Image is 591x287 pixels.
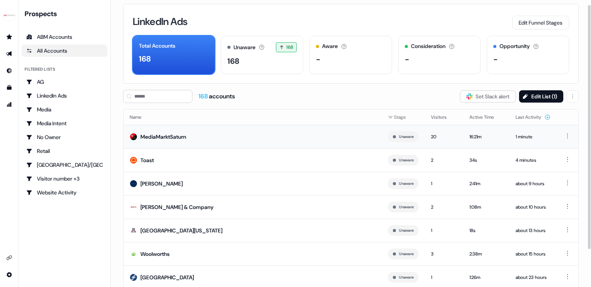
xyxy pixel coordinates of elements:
div: Aware [322,42,338,50]
div: All Accounts [26,47,103,55]
div: 2 [431,156,457,164]
div: Visitor number +3 [26,175,103,182]
div: Filtered lists [25,66,55,73]
button: Unaware [399,274,414,281]
div: 1 [431,274,457,281]
a: Go to integrations [3,269,15,281]
button: Visitors [431,110,456,124]
button: Unaware [399,251,414,257]
button: Edit Funnel Stages [512,16,569,30]
div: 2:41m [469,180,503,187]
div: 168 [139,53,151,65]
a: Go to LinkedIn Ads [22,90,107,102]
div: [PERSON_NAME] & Company [140,203,214,211]
a: Go to AG [22,76,107,88]
div: 3 [431,250,457,258]
div: MediaMarktSaturn [140,133,186,141]
a: Go to prospects [3,31,15,43]
div: 1 [431,180,457,187]
button: Unaware [399,133,414,140]
button: Unaware [399,227,414,234]
div: 1:08m [469,203,503,211]
a: Go to Retail [22,145,107,157]
div: Unaware [234,43,255,51]
a: Go to USA/Canada [22,159,107,171]
div: Stage [388,113,419,121]
div: 168 [227,55,239,67]
button: Edit List (1) [519,90,563,103]
a: Go to Media [22,103,107,116]
div: 16:21m [469,133,503,141]
div: about 9 hours [516,180,551,187]
a: Go to attribution [3,98,15,111]
div: ABM Accounts [26,33,103,41]
div: Retail [26,147,103,155]
div: 1:26m [469,274,503,281]
a: Go to Visitor number +3 [22,173,107,185]
div: Prospects [25,9,107,18]
th: Name [124,109,382,125]
a: Go to outbound experience [3,48,15,60]
button: Set Slack alert [460,90,516,103]
div: about 10 hours [516,203,551,211]
div: Woolworths [140,250,170,258]
a: Go to Inbound [3,65,15,77]
div: Media [26,106,103,113]
div: [GEOGRAPHIC_DATA][US_STATE] [140,227,222,234]
div: [GEOGRAPHIC_DATA] [140,274,194,281]
div: [PERSON_NAME] [140,180,183,187]
div: - [493,53,498,65]
div: Media Intent [26,119,103,127]
div: about 23 hours [516,274,551,281]
div: 18s [469,227,503,234]
div: - [316,53,321,65]
div: [GEOGRAPHIC_DATA]/[GEOGRAPHIC_DATA] [26,161,103,169]
div: AG [26,78,103,86]
a: Go to Media Intent [22,117,107,129]
a: Go to templates [3,81,15,94]
div: 1 minute [516,133,551,141]
div: Total Accounts [139,42,175,50]
span: 168 [286,43,293,51]
a: Go to integrations [3,252,15,264]
div: about 13 hours [516,227,551,234]
div: 20 [431,133,457,141]
div: accounts [199,92,235,101]
div: 2:38m [469,250,503,258]
button: Last Activity [516,110,551,124]
button: Active Time [469,110,503,124]
div: Website Activity [26,189,103,196]
h3: LinkedIn Ads [133,17,187,27]
span: 168 [199,92,209,100]
a: ABM Accounts [22,31,107,43]
div: 4 minutes [516,156,551,164]
a: Go to Website Activity [22,186,107,199]
button: Unaware [399,180,414,187]
div: 34s [469,156,503,164]
button: Unaware [399,157,414,164]
div: Opportunity [499,42,530,50]
div: 2 [431,203,457,211]
div: No Owner [26,133,103,141]
div: Toast [140,156,154,164]
button: Unaware [399,204,414,211]
div: - [405,53,409,65]
div: about 15 hours [516,250,551,258]
div: LinkedIn Ads [26,92,103,100]
div: Consideration [411,42,446,50]
a: All accounts [22,45,107,57]
div: 1 [431,227,457,234]
a: Go to No Owner [22,131,107,143]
